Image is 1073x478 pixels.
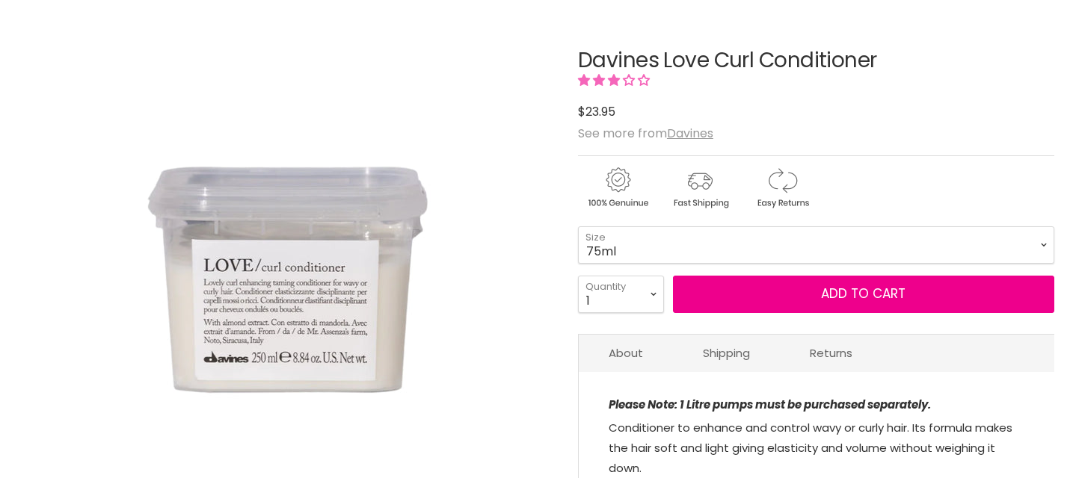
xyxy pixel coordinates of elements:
[673,335,780,371] a: Shipping
[743,165,822,211] img: returns.gif
[578,49,1054,72] h1: Davines Love Curl Conditioner
[578,103,615,120] span: $23.95
[667,125,713,142] a: Davines
[609,397,931,412] strong: Please Note: 1 Litre pumps must be purchased separately.
[578,125,713,142] span: See more from
[578,165,657,211] img: genuine.gif
[821,285,906,302] span: Add to cart
[609,420,1012,476] span: Conditioner to enhance and control wavy or curly hair. Its formula makes the hair soft and light ...
[660,165,740,211] img: shipping.gif
[579,335,673,371] a: About
[578,276,664,313] select: Quantity
[780,335,882,371] a: Returns
[673,276,1054,313] button: Add to cart
[578,72,653,89] span: 3.00 stars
